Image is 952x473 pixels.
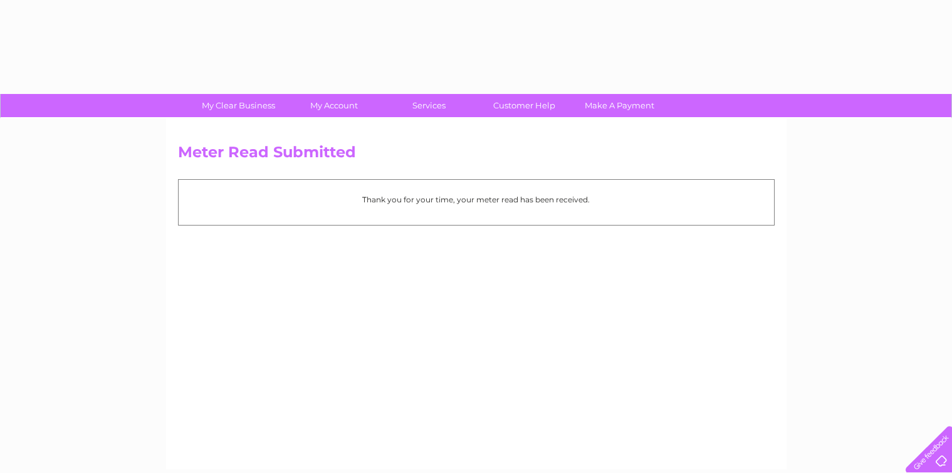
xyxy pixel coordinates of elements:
[178,143,775,167] h2: Meter Read Submitted
[473,94,576,117] a: Customer Help
[185,194,768,205] p: Thank you for your time, your meter read has been received.
[282,94,385,117] a: My Account
[568,94,671,117] a: Make A Payment
[187,94,290,117] a: My Clear Business
[377,94,481,117] a: Services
